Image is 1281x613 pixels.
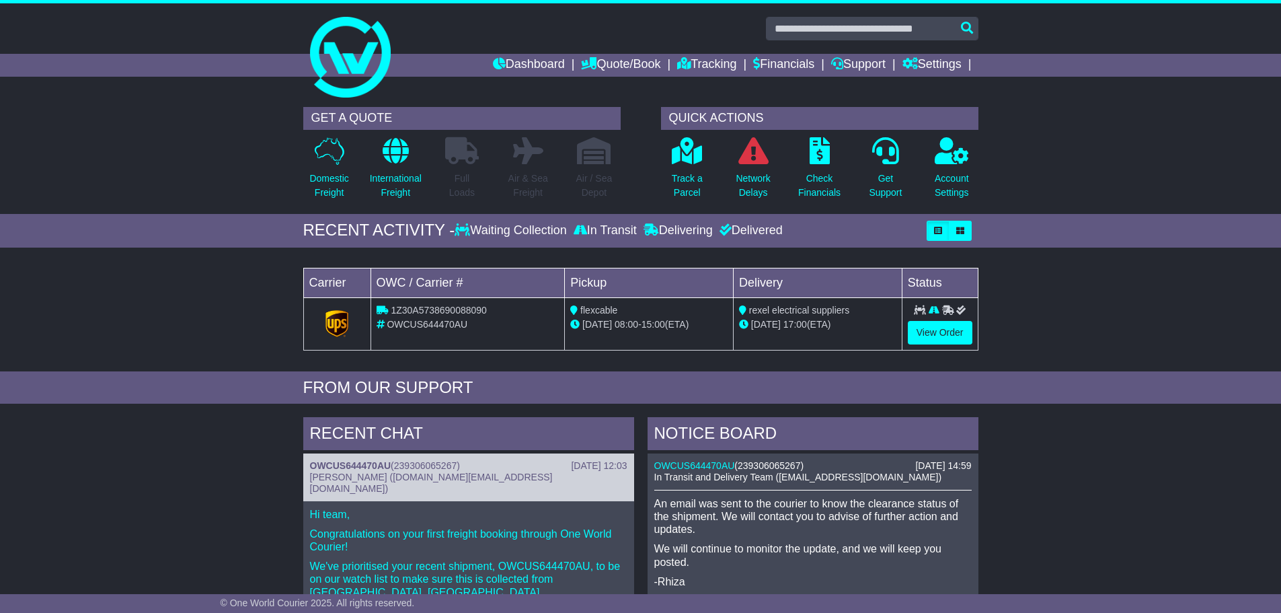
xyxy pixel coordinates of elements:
span: 15:00 [642,319,665,330]
a: AccountSettings [934,137,970,207]
a: OWCUS644470AU [654,460,735,471]
div: RECENT CHAT [303,417,634,454]
span: [PERSON_NAME] ([DOMAIN_NAME][EMAIL_ADDRESS][DOMAIN_NAME]) [310,472,553,494]
p: Check Financials [798,172,841,200]
p: Air & Sea Freight [508,172,548,200]
div: Delivering [640,223,716,238]
div: NOTICE BOARD [648,417,978,454]
div: [DATE] 12:03 [571,460,627,472]
a: DomesticFreight [309,137,349,207]
p: Get Support [869,172,902,200]
a: View Order [908,321,972,345]
a: Tracking [677,54,736,77]
span: 239306065267 [738,460,800,471]
div: FROM OUR SUPPORT [303,378,978,398]
span: rexel electrical suppliers [749,305,849,316]
p: Account Settings [935,172,969,200]
p: We will continue to monitor the update, and we will keep you posted. [654,542,972,568]
span: 08:00 [615,319,638,330]
a: NetworkDelays [735,137,771,207]
p: An email was sent to the courier to know the clearance status of the shipment. We will contact yo... [654,497,972,536]
td: OWC / Carrier # [371,268,565,297]
div: GET A QUOTE [303,107,621,130]
td: Carrier [303,268,371,297]
div: In Transit [570,223,640,238]
div: QUICK ACTIONS [661,107,978,130]
a: GetSupport [868,137,902,207]
div: Waiting Collection [455,223,570,238]
p: International Freight [370,172,422,200]
a: Settings [902,54,962,77]
span: 1Z30A5738690088090 [391,305,486,316]
span: [DATE] [751,319,781,330]
span: 17:00 [783,319,807,330]
td: Status [902,268,978,297]
span: OWCUS644470AU [387,319,467,330]
div: - (ETA) [570,318,728,332]
p: Network Delays [736,172,770,200]
a: Quote/Book [581,54,660,77]
p: Track a Parcel [672,172,703,200]
p: Hi team, [310,508,627,521]
a: CheckFinancials [798,137,841,207]
div: (ETA) [739,318,896,332]
td: Delivery [733,268,902,297]
a: OWCUS644470AU [310,460,391,471]
p: -Rhiza [654,575,972,588]
span: © One World Courier 2025. All rights reserved. [221,598,415,608]
p: Congratulations on your first freight booking through One World Courier! [310,528,627,553]
div: ( ) [654,460,972,472]
span: 239306065267 [394,460,457,471]
p: Domestic Freight [309,172,348,200]
span: [DATE] [582,319,612,330]
p: Air / Sea Depot [576,172,613,200]
div: Delivered [716,223,783,238]
td: Pickup [565,268,734,297]
a: InternationalFreight [369,137,422,207]
img: GetCarrierServiceLogo [325,310,348,337]
div: ( ) [310,460,627,472]
span: flexcable [580,305,617,316]
span: In Transit and Delivery Team ([EMAIL_ADDRESS][DOMAIN_NAME]) [654,472,942,482]
a: Track aParcel [671,137,703,207]
a: Dashboard [493,54,565,77]
div: RECENT ACTIVITY - [303,221,455,240]
div: [DATE] 14:59 [915,460,971,472]
p: Full Loads [445,172,479,200]
a: Support [831,54,886,77]
a: Financials [753,54,814,77]
p: We've prioritised your recent shipment, OWCUS644470AU, to be on our watch list to make sure this ... [310,560,627,599]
